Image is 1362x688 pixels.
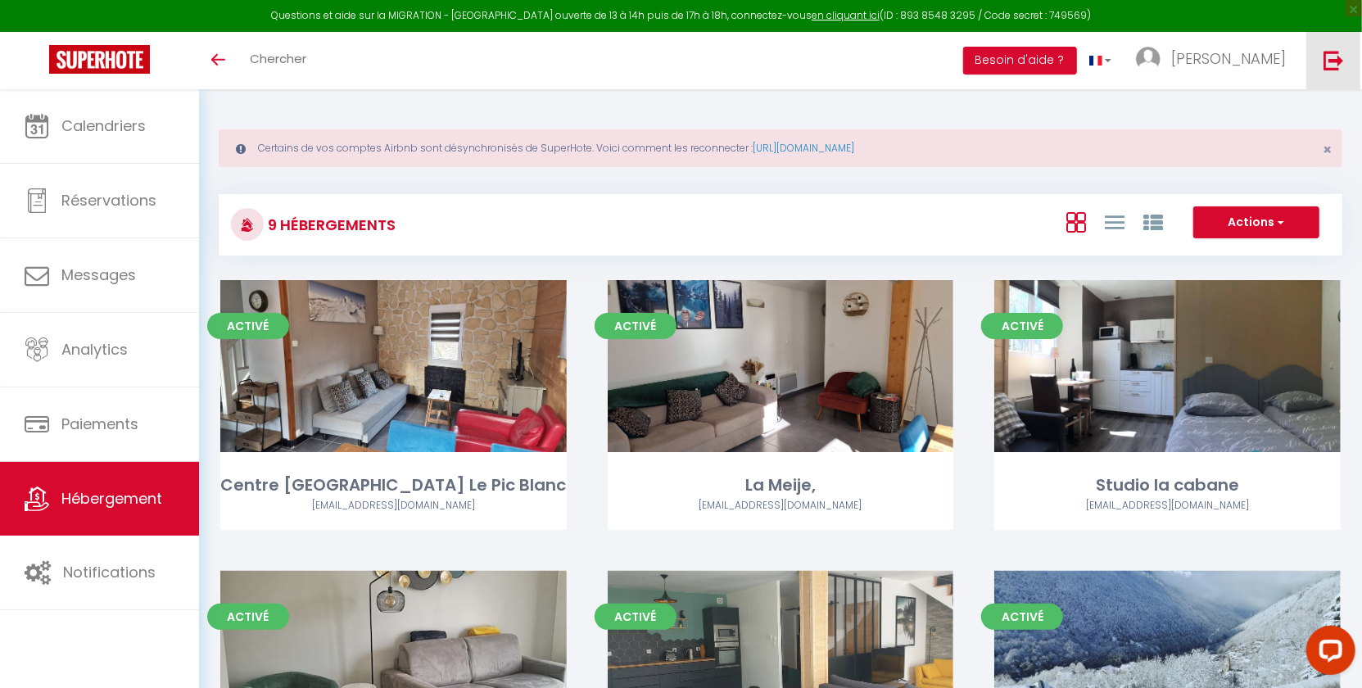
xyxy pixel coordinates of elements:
span: Activé [207,604,289,630]
button: Actions [1193,206,1319,239]
span: Chercher [250,50,306,67]
span: Analytics [61,339,128,360]
div: La Meije, [608,473,954,498]
span: Réservations [61,190,156,210]
div: Studio la cabane [994,473,1341,498]
div: Airbnb [994,498,1341,514]
a: Vue par Groupe [1143,208,1163,235]
span: Messages [61,265,136,285]
span: Hébergement [61,488,162,509]
span: Activé [595,604,676,630]
img: ... [1136,47,1161,71]
span: [PERSON_NAME] [1171,48,1286,69]
span: Calendriers [61,115,146,136]
button: Besoin d'aide ? [963,47,1077,75]
a: Vue en Liste [1105,208,1124,235]
div: Airbnb [220,498,567,514]
a: Editer [344,350,442,382]
div: Airbnb [608,498,954,514]
a: Editer [1119,350,1217,382]
span: Activé [981,313,1063,339]
a: Vue en Box [1066,208,1086,235]
span: Activé [207,313,289,339]
span: Notifications [63,562,156,582]
span: Activé [981,604,1063,630]
span: Paiements [61,414,138,434]
img: logout [1324,50,1344,70]
a: en cliquant ici [812,8,880,22]
img: Super Booking [49,45,150,74]
a: Editer [344,640,442,673]
h3: 9 Hébergements [264,206,396,243]
a: Editer [1119,640,1217,673]
span: × [1323,139,1332,160]
a: [URL][DOMAIN_NAME] [753,141,854,155]
a: Editer [731,350,830,382]
iframe: LiveChat chat widget [1293,619,1362,688]
a: ... [PERSON_NAME] [1124,32,1306,89]
a: Editer [731,640,830,673]
button: Close [1323,143,1332,157]
span: Activé [595,313,676,339]
div: Centre [GEOGRAPHIC_DATA] Le Pic Blanc [220,473,567,498]
div: Certains de vos comptes Airbnb sont désynchronisés de SuperHote. Voici comment les reconnecter : [219,129,1342,167]
a: Chercher [238,32,319,89]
